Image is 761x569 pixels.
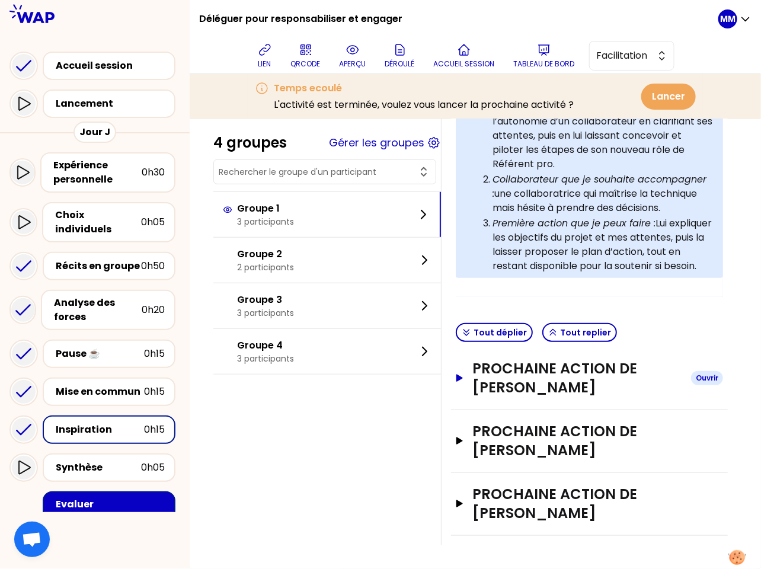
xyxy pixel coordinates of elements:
[456,359,723,397] button: Prochaine action de [PERSON_NAME]Ouvrir
[429,38,500,73] button: Accueil session
[237,353,294,365] p: 3 participants
[73,122,116,143] div: Jour J
[718,9,752,28] button: MM
[56,385,144,399] div: Mise en commun
[720,13,736,25] p: MM
[514,59,575,69] p: Tableau de bord
[286,38,325,73] button: QRCODE
[473,359,682,397] h3: Prochaine action de [PERSON_NAME]
[142,303,165,317] div: 0h20
[56,97,170,111] div: Lancement
[589,41,674,71] button: Facilitation
[493,216,712,273] p: Lui expliquer les objectifs du projet et mes attentes, puis la laisser proposer le plan d’action,...
[53,158,142,187] div: Expérience personnelle
[291,59,321,69] p: QRCODE
[340,59,366,69] p: aperçu
[493,172,712,215] p: une collaboratrice qui maîtrise la technique mais hésite à prendre des décisions.
[691,371,723,385] div: Ouvrir
[144,423,165,437] div: 0h15
[144,385,165,399] div: 0h15
[237,216,294,228] p: 3 participants
[380,38,420,73] button: Déroulé
[237,338,294,353] p: Groupe 4
[329,135,424,151] button: Gérer les groupes
[456,323,533,342] button: Tout déplier
[54,296,142,324] div: Analyse des forces
[213,133,287,152] div: 4 groupes
[55,208,141,236] div: Choix individuels
[434,59,495,69] p: Accueil session
[473,485,682,523] h3: Prochaine action de [PERSON_NAME]
[258,59,271,69] p: lien
[641,84,696,110] button: Lancer
[56,259,141,273] div: Récits en groupe
[14,522,50,557] div: Ouvrir le chat
[141,259,165,273] div: 0h50
[509,38,580,73] button: Tableau de bord
[56,423,144,437] div: Inspiration
[56,497,165,512] div: Evaluer
[142,165,165,180] div: 0h30
[253,38,277,73] button: lien
[237,293,294,307] p: Groupe 3
[237,247,294,261] p: Groupe 2
[56,347,144,361] div: Pause ☕️
[456,422,723,460] button: Prochaine action de [PERSON_NAME]
[219,166,417,178] input: Rechercher le groupe d'un participant
[274,98,574,112] p: L'activité est terminée, voulez vous lancer la prochaine activité ?
[385,59,415,69] p: Déroulé
[597,49,650,63] span: Facilitation
[237,261,294,273] p: 2 participants
[237,307,294,319] p: 3 participants
[237,202,294,216] p: Groupe 1
[274,81,574,95] h3: Temps ecoulé
[493,172,709,200] em: Collaborateur que je souhaite accompagner :
[456,485,723,523] button: Prochaine action de [PERSON_NAME]
[335,38,371,73] button: aperçu
[493,216,656,230] em: Première action que je peux faire :
[56,461,141,475] div: Synthèse
[144,347,165,361] div: 0h15
[141,461,165,475] div: 0h05
[56,59,170,73] div: Accueil session
[493,86,712,171] p: : J’ai été inspiré par [PERSON_NAME], qui a réussi à favoriser l’autonomie d’un collaborateur en ...
[141,215,165,229] div: 0h05
[542,323,617,342] button: Tout replier
[473,422,682,460] h3: Prochaine action de [PERSON_NAME]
